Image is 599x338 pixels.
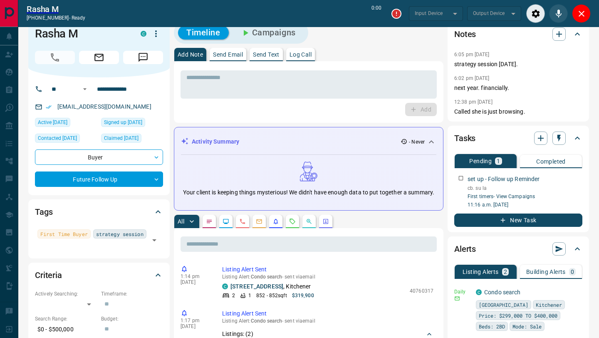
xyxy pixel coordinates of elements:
[454,27,476,41] h2: Notes
[239,218,246,225] svg: Calls
[306,218,312,225] svg: Opportunities
[35,315,97,323] p: Search Range:
[256,218,262,225] svg: Emails
[230,282,311,291] p: , Kitchener
[484,289,521,296] a: Condo search
[35,205,52,219] h2: Tags
[454,52,490,57] p: 6:05 pm [DATE]
[248,292,251,299] p: 1
[536,301,562,309] span: Kitchener
[479,322,505,331] span: Beds: 2BD
[454,60,582,69] p: strategy session [DATE].
[454,288,471,296] p: Daily
[141,31,146,37] div: condos.ca
[35,202,163,222] div: Tags
[292,292,314,299] p: $319,900
[454,84,582,92] p: next year. financially.
[253,52,280,57] p: Send Text
[572,4,591,23] div: Close
[101,290,163,298] p: Timeframe:
[35,134,97,145] div: Tue Jan 21 2025
[251,318,282,324] span: Condo search
[454,107,582,116] p: Called she is just browsing.
[223,218,229,225] svg: Lead Browsing Activity
[38,134,77,142] span: Contacted [DATE]
[149,234,160,246] button: Open
[526,269,566,275] p: Building Alerts
[38,118,67,127] span: Active [DATE]
[123,51,163,64] span: Message
[479,311,557,320] span: Price: $299,000 TO $400,000
[410,287,433,295] p: 40760317
[454,214,582,227] button: New Task
[526,4,545,23] div: Audio Settings
[479,301,528,309] span: [GEOGRAPHIC_DATA]
[40,230,88,238] span: First Time Buyer
[371,4,381,23] p: 0:00
[213,52,243,57] p: Send Email
[181,318,210,323] p: 1:17 pm
[454,132,475,145] h2: Tasks
[192,137,239,146] p: Activity Summary
[35,149,163,165] div: Buyer
[80,84,90,94] button: Open
[27,14,85,22] p: [PHONE_NUMBER] -
[468,201,582,209] p: 11:16 a.m. [DATE]
[222,274,433,280] p: Listing Alert : - sent via email
[35,268,62,282] h2: Criteria
[104,134,139,142] span: Claimed [DATE]
[468,175,540,184] p: set up - Follow up Reminder
[46,104,52,110] svg: Email Verified
[35,290,97,298] p: Actively Searching:
[206,218,213,225] svg: Notes
[468,194,535,199] a: First timers- View Campaigns
[35,265,163,285] div: Criteria
[101,134,163,145] div: Thu Dec 12 2024
[454,99,493,105] p: 12:38 pm [DATE]
[322,218,329,225] svg: Agent Actions
[178,52,203,57] p: Add Note
[222,283,228,289] div: condos.ca
[35,323,97,336] p: $0 - $500,000
[232,292,235,299] p: 2
[230,283,283,290] a: [STREET_ADDRESS]
[101,315,163,323] p: Budget:
[251,274,282,280] span: Condo search
[35,171,163,187] div: Future Follow Up
[468,184,582,192] p: cb. su la
[454,128,582,148] div: Tasks
[57,103,151,110] a: [EMAIL_ADDRESS][DOMAIN_NAME]
[96,230,144,238] span: strategy session
[101,118,163,129] div: Wed Dec 14 2022
[469,158,492,164] p: Pending
[178,26,229,40] button: Timeline
[27,4,85,14] a: Rasha M
[35,51,75,64] span: Call
[409,138,425,146] p: - Never
[497,158,500,164] p: 1
[289,218,296,225] svg: Requests
[454,296,460,301] svg: Email
[35,118,97,129] div: Fri Jul 19 2024
[232,26,304,40] button: Campaigns
[181,279,210,285] p: [DATE]
[183,188,434,197] p: Your client is keeping things mysterious! We didn't have enough data to put together a summary.
[571,269,574,275] p: 0
[222,265,433,274] p: Listing Alert Sent
[454,239,582,259] div: Alerts
[536,159,566,164] p: Completed
[256,292,287,299] p: 852 - 852 sqft
[549,4,568,23] div: Mute
[512,322,542,331] span: Mode: Sale
[222,309,433,318] p: Listing Alert Sent
[79,51,119,64] span: Email
[504,269,507,275] p: 2
[454,24,582,44] div: Notes
[454,75,490,81] p: 6:02 pm [DATE]
[476,289,482,295] div: condos.ca
[104,118,142,127] span: Signed up [DATE]
[222,318,433,324] p: Listing Alert : - sent via email
[290,52,312,57] p: Log Call
[463,269,499,275] p: Listing Alerts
